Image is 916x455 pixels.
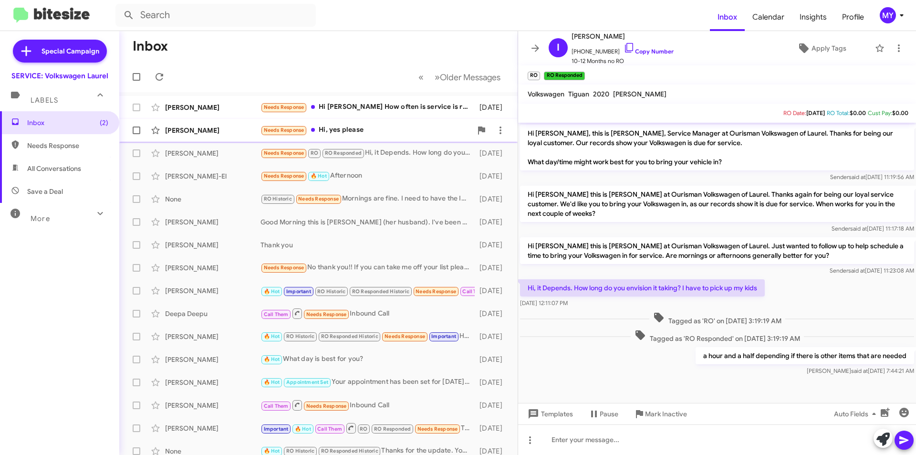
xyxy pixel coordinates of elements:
span: RO Historic [286,448,314,454]
span: Volkswagen [528,90,564,98]
span: RO [311,150,318,156]
button: Next [429,67,506,87]
span: Needs Response [385,333,425,339]
span: 🔥 Hot [264,356,280,362]
div: Hi, yes please [260,125,472,136]
span: Cust Pay: [868,109,892,116]
span: Pause [600,405,618,423]
span: RO Date: [783,109,806,116]
div: [DATE] [475,171,510,181]
span: Save a Deal [27,187,63,196]
span: Call Them [264,403,289,409]
span: RO Historic [264,196,292,202]
div: Hi, it Depends. How long do you envision it taking? I have to pick up my kids [260,148,475,159]
div: Inbound Call [260,285,475,296]
span: RO Responded [374,426,411,432]
div: Thank you [260,240,475,250]
span: said at [851,367,868,374]
input: Search [115,4,316,27]
p: Hi [PERSON_NAME] this is [PERSON_NAME] at Ourisman Volkswagen of Laurel. Thanks again for being o... [520,186,914,222]
span: RO Responded Historic [321,333,378,339]
button: Auto Fields [826,405,887,423]
div: MY [880,7,896,23]
a: Special Campaign [13,40,107,63]
span: Older Messages [440,72,500,83]
div: None [165,194,260,204]
span: [DATE] [806,109,825,116]
span: Needs Response [264,127,304,133]
span: RO [360,426,367,432]
div: The car is being towed to you this morning [260,422,475,434]
span: Important [264,426,289,432]
div: [DATE] [475,286,510,296]
div: SERVICE: Volkswagen Laurel [11,71,108,81]
div: [DATE] [475,309,510,318]
span: 2020 [593,90,609,98]
button: Templates [518,405,581,423]
span: Sender [DATE] 11:17:18 AM [832,225,914,232]
span: RO Responded Historic [321,448,378,454]
div: [DATE] [475,194,510,204]
a: Insights [792,3,834,31]
h1: Inbox [133,39,168,54]
nav: Page navigation example [413,67,506,87]
p: Hi, it Depends. How long do you envision it taking? I have to pick up my kids [520,279,765,296]
span: Appointment Set [286,379,328,385]
div: Mornings are fine. I need to have the ID 4 stain resistant, it wasn't done [260,193,475,204]
span: Sender [DATE] 11:19:56 AM [830,173,914,180]
span: RO Responded [325,150,362,156]
div: Your appointment has been set for [DATE] 2pm! thank you [260,377,475,388]
div: [PERSON_NAME] [165,286,260,296]
div: [PERSON_NAME] [165,240,260,250]
span: [PERSON_NAME] [DATE] 7:44:21 AM [807,367,914,374]
span: [PERSON_NAME] [613,90,666,98]
a: Calendar [745,3,792,31]
div: [PERSON_NAME] [165,148,260,158]
span: Inbox [27,118,108,127]
p: Hi [PERSON_NAME], this is [PERSON_NAME], Service Manager at Ourisman Volkswagen of Laurel. Thanks... [520,125,914,170]
div: [DATE] [475,332,510,341]
div: [PERSON_NAME]-El [165,171,260,181]
div: Hi [PERSON_NAME] How often is service is required like miles or yearly [260,102,475,113]
span: Needs Response [416,288,456,295]
div: [PERSON_NAME] [165,378,260,387]
span: Sender [DATE] 11:23:08 AM [830,267,914,274]
span: RO Total: [827,109,850,116]
p: Hi [PERSON_NAME] this is [PERSON_NAME] at Ourisman Volkswagen of Laurel. Just wanted to follow up... [520,237,914,264]
span: [PHONE_NUMBER] [572,42,674,56]
div: [DATE] [475,217,510,227]
div: Hello I need to schedule oil change appointment [260,331,475,342]
span: « [418,71,424,83]
span: [PERSON_NAME] [572,31,674,42]
div: No thank you!! If you can take me off your list please [260,262,475,273]
span: Call Them [317,426,342,432]
div: [PERSON_NAME] [165,103,260,112]
div: [PERSON_NAME] [165,263,260,273]
p: a hour and a half depending if there is other items that are needed [696,347,914,364]
span: Needs Response [306,311,347,317]
span: Needs Response [264,173,304,179]
div: [DATE] [475,401,510,410]
span: Labels [31,96,58,105]
span: Needs Response [27,141,108,150]
a: Inbox [710,3,745,31]
div: [DATE] [475,423,510,433]
span: $0.00 [892,109,908,116]
span: 🔥 Hot [264,288,280,295]
div: [DATE] [475,148,510,158]
span: All Conversations [27,164,81,173]
span: $0.00 [850,109,866,116]
span: 🔥 Hot [311,173,327,179]
span: 🔥 Hot [264,333,280,339]
span: 🔥 Hot [295,426,311,432]
span: Needs Response [264,150,304,156]
div: [PERSON_NAME] [165,332,260,341]
a: Profile [834,3,872,31]
div: [DATE] [475,378,510,387]
div: [PERSON_NAME] [165,401,260,410]
span: Tagged as 'RO Responded' on [DATE] 3:19:19 AM [631,329,804,343]
div: [PERSON_NAME] [165,217,260,227]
